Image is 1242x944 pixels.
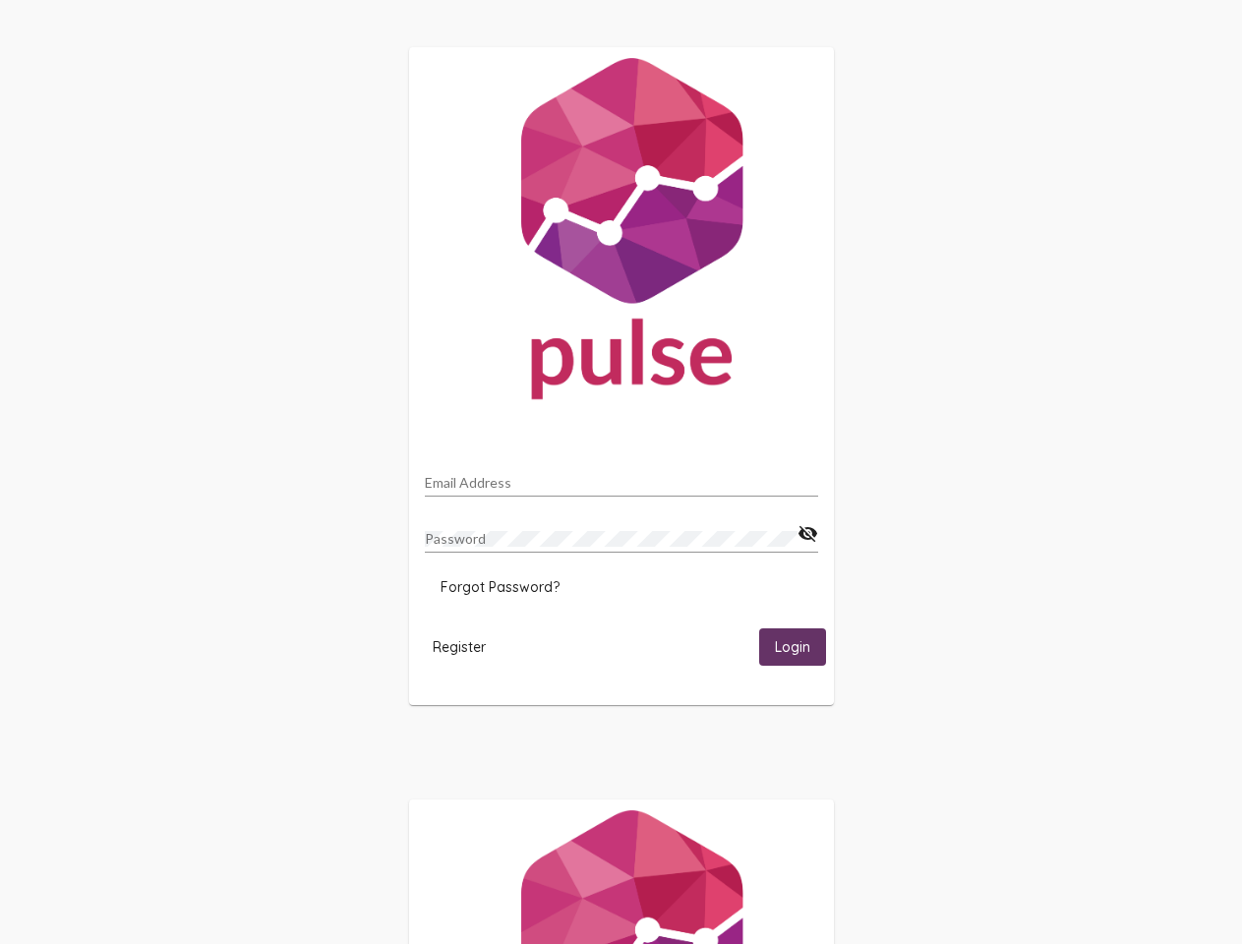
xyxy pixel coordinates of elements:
button: Register [417,628,502,665]
span: Forgot Password? [441,578,560,596]
span: Login [775,639,810,657]
button: Login [759,628,826,665]
span: Register [433,638,486,656]
button: Forgot Password? [425,569,575,605]
mat-icon: visibility_off [798,522,818,546]
img: Pulse For Good Logo [409,47,834,419]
